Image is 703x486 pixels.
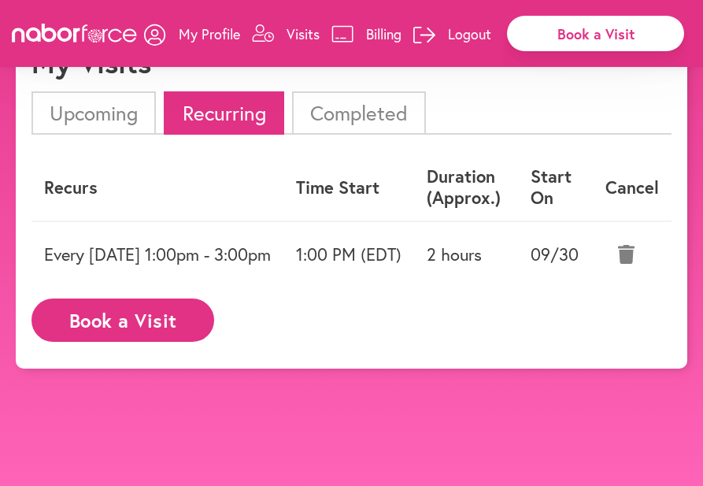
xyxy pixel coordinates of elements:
p: Logout [448,24,491,43]
p: Visits [287,24,320,43]
td: 1:00 PM (EDT) [283,221,414,287]
a: Billing [331,10,401,58]
a: Logout [413,10,491,58]
td: 09/30 [518,221,593,287]
th: Duration (Approx.) [414,154,518,221]
td: Every [DATE] 1:00pm - 3:00pm [31,221,283,287]
h1: My Visits [31,46,151,80]
th: Time Start [283,154,414,221]
a: Visits [252,10,320,58]
td: 2 hours [414,221,518,287]
th: Cancel [593,154,672,221]
li: Recurring [164,91,283,135]
th: Recurs [31,154,283,221]
li: Upcoming [31,91,156,135]
div: Book a Visit [507,16,684,51]
button: Book a Visit [31,299,214,342]
p: My Profile [179,24,240,43]
a: Book a Visit [31,310,214,325]
p: Billing [366,24,401,43]
th: Start On [518,154,593,221]
li: Completed [292,91,426,135]
a: My Profile [144,10,240,58]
